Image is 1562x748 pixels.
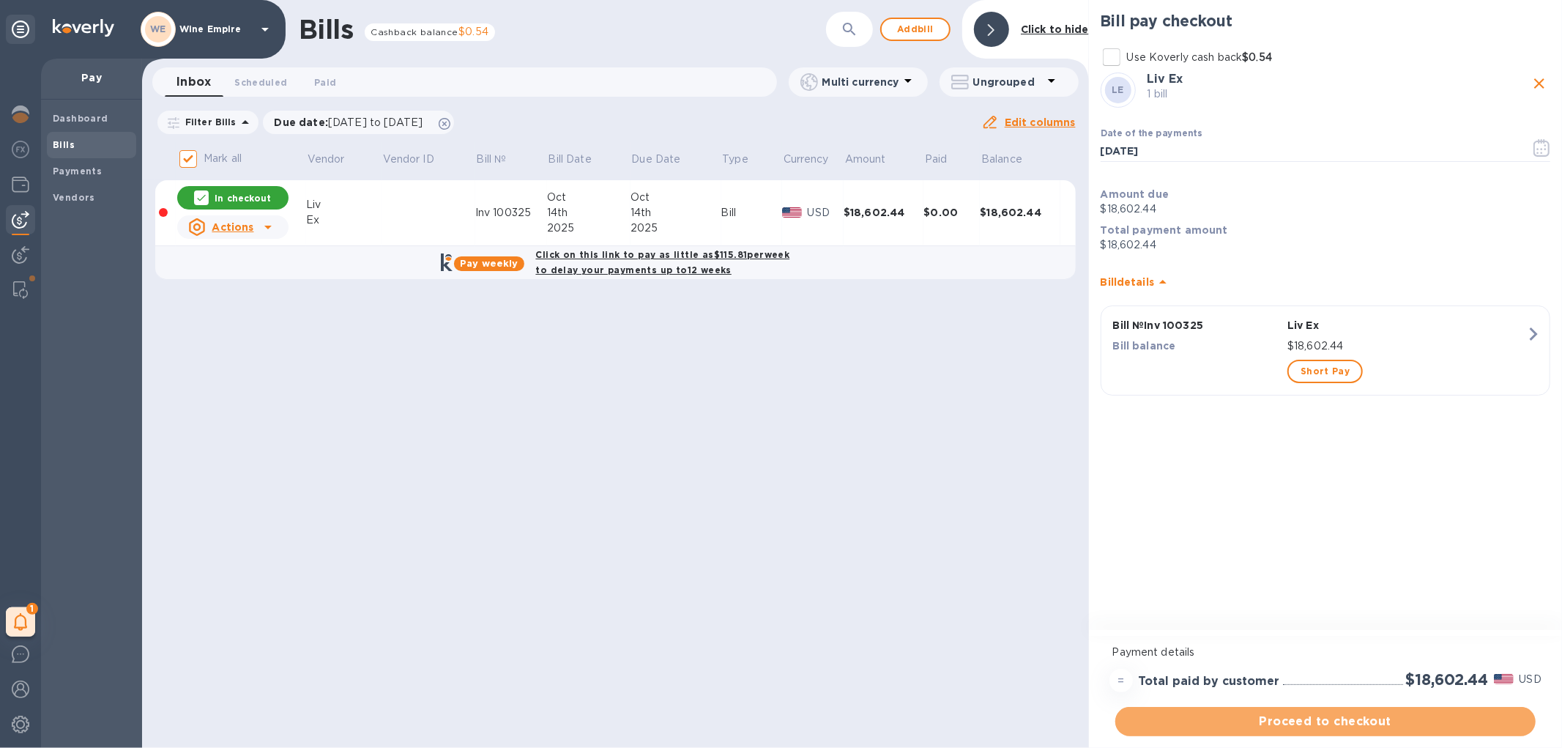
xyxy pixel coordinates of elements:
[1113,338,1282,353] p: Bill balance
[1101,12,1550,30] h2: Bill pay checkout
[176,72,211,92] span: Inbox
[1127,713,1524,730] span: Proceed to checkout
[215,192,271,204] p: In checkout
[308,152,345,167] p: Vendor
[893,21,937,38] span: Add bill
[234,75,287,90] span: Scheduled
[383,152,434,167] p: Vendor ID
[1148,86,1528,102] p: 1 bill
[1109,669,1133,692] div: =
[12,141,29,158] img: Foreign exchange
[1101,201,1550,217] p: $18,602.44
[845,152,886,167] p: Amount
[808,205,844,221] p: USD
[973,75,1043,89] p: Ungrouped
[925,152,948,167] p: Paid
[1494,674,1514,684] img: USD
[212,221,253,233] u: Actions
[721,205,782,221] div: Bill
[6,15,35,44] div: Unpin categories
[53,113,108,124] b: Dashboard
[306,197,382,212] div: Liv
[536,249,790,275] b: Click on this link to pay as little as $115.81 per week to delay your payments up to 12 weeks
[383,152,453,167] span: Vendor ID
[1139,675,1280,689] h3: Total paid by customer
[179,24,253,34] p: Wine Empire
[1520,672,1541,687] p: USD
[475,205,547,221] div: Inv 100325
[460,258,518,269] b: Pay weekly
[880,18,951,41] button: Addbill
[458,26,489,37] span: $0.54
[1301,363,1350,380] span: Short Pay
[1101,188,1169,200] b: Amount due
[631,152,699,167] span: Due Date
[631,205,721,221] div: 14th
[547,190,631,205] div: Oct
[299,14,353,45] h1: Bills
[53,70,130,85] p: Pay
[822,75,899,89] p: Multi currency
[477,152,507,167] p: Bill №
[631,190,721,205] div: Oct
[981,152,1041,167] span: Balance
[53,166,102,177] b: Payments
[308,152,364,167] span: Vendor
[547,221,631,236] div: 2025
[547,205,631,221] div: 14th
[1101,224,1228,236] b: Total payment amount
[980,205,1060,220] div: $18,602.44
[1113,318,1282,333] p: Bill № Inv 100325
[1101,237,1550,253] p: $18,602.44
[722,152,748,167] p: Type
[328,116,423,128] span: [DATE] to [DATE]
[371,26,458,37] span: Cashback balance
[923,205,980,220] div: $0.00
[1148,72,1183,86] b: Liv Ex
[782,207,802,218] img: USD
[631,221,721,236] div: 2025
[548,152,592,167] p: Bill Date
[263,111,455,134] div: Due date:[DATE] to [DATE]
[1242,51,1272,63] strong: $0.54
[53,139,75,150] b: Bills
[179,116,237,128] p: Filter Bills
[314,75,336,90] span: Paid
[1101,259,1550,306] div: Billdetails
[477,152,526,167] span: Bill №
[845,152,905,167] span: Amount
[1101,276,1154,288] b: Bill details
[1127,50,1272,65] p: Use Koverly cash back
[631,152,680,167] p: Due Date
[1112,84,1124,95] b: LE
[1287,318,1526,333] p: Liv Ex
[26,603,38,615] span: 1
[784,152,829,167] p: Currency
[548,152,611,167] span: Bill Date
[53,19,114,37] img: Logo
[925,152,967,167] span: Paid
[1101,130,1202,138] label: Date of the payments
[53,192,95,203] b: Vendors
[722,152,767,167] span: Type
[1005,116,1076,128] u: Edit columns
[1406,670,1488,689] h2: $18,602.44
[1115,707,1536,736] button: Proceed to checkout
[204,151,242,166] p: Mark all
[844,205,923,220] div: $18,602.44
[150,23,166,34] b: WE
[12,176,29,193] img: Wallets
[1021,23,1089,35] b: Click to hide
[306,212,382,228] div: Ex
[275,115,431,130] p: Due date :
[1287,360,1363,383] button: Short Pay
[1112,645,1539,660] p: Payment details
[1101,306,1550,396] button: Bill №Inv 100325Liv ExBill balance$18,602.44Short Pay
[1287,338,1526,354] p: $18,602.44
[981,152,1022,167] p: Balance
[1528,73,1550,95] button: close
